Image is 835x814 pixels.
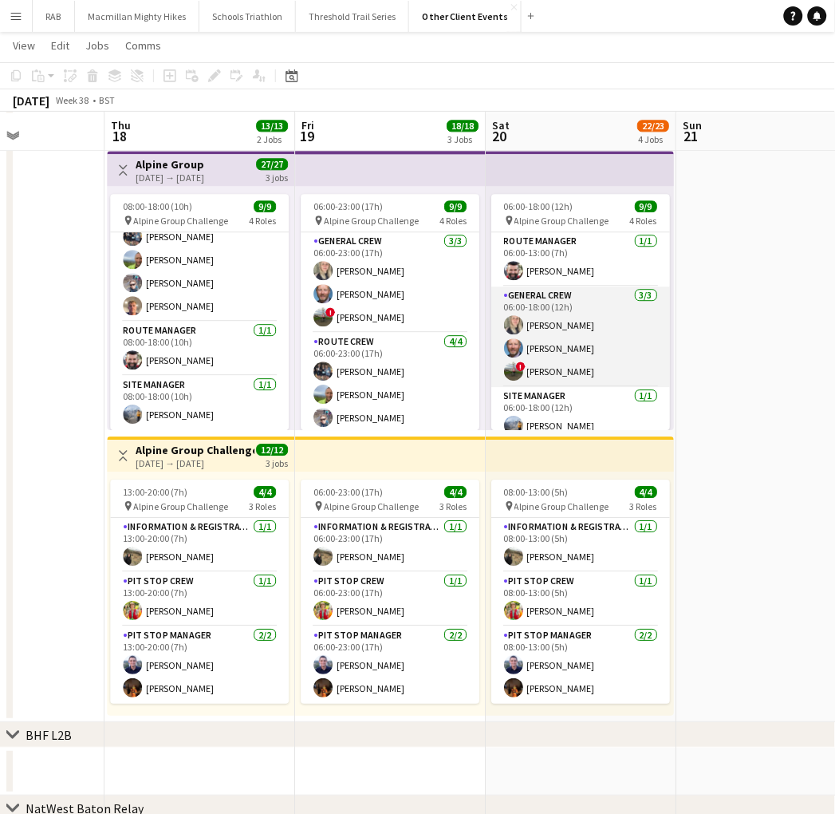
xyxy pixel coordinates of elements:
[299,127,314,145] span: 19
[110,376,289,430] app-card-role: Site Manager1/108:00-18:00 (10h)[PERSON_NAME]
[324,500,419,512] span: Alpine Group Challenge
[638,133,668,145] div: 4 Jobs
[51,38,69,53] span: Edit
[256,444,288,456] span: 12/12
[45,35,76,56] a: Edit
[53,94,93,106] span: Week 38
[136,457,254,469] div: [DATE] → [DATE]
[79,35,116,56] a: Jobs
[13,93,49,109] div: [DATE]
[491,286,670,387] app-card-role: General Crew3/306:00-18:00 (12h)[PERSON_NAME][PERSON_NAME]![PERSON_NAME]
[680,127,702,145] span: 21
[6,35,41,56] a: View
[110,198,289,322] app-card-role: Route Crew4/408:00-18:00 (10h)[PERSON_NAME][PERSON_NAME][PERSON_NAME][PERSON_NAME]
[439,500,467,512] span: 3 Roles
[635,200,657,212] span: 9/9
[13,38,35,53] span: View
[325,307,335,317] span: !
[491,626,670,704] app-card-role: Pit Stop Manager2/208:00-13:00 (5h)[PERSON_NAME][PERSON_NAME]
[491,480,670,704] app-job-card: 08:00-13:00 (5h)4/4 Alpine Group Challenge3 RolesInformation & registration crew1/108:00-13:00 (5...
[133,500,228,512] span: Alpine Group Challenge
[110,194,289,430] app-job-card: 08:00-18:00 (10h)9/9 Alpine Group Challenge4 RolesRoute Crew4/408:00-18:00 (10h)[PERSON_NAME][PER...
[516,362,526,371] span: !
[256,120,288,132] span: 13/13
[254,486,276,498] span: 4/4
[99,94,115,106] div: BST
[119,35,167,56] a: Comms
[491,194,670,430] app-job-card: 06:00-18:00 (12h)9/9 Alpine Group Challenge4 RolesRoute Manager1/106:00-13:00 (7h)[PERSON_NAME]Ge...
[491,232,670,286] app-card-role: Route Manager1/106:00-13:00 (7h)[PERSON_NAME]
[33,1,75,32] button: RAB
[136,172,204,184] div: [DATE] → [DATE]
[444,486,467,498] span: 4/4
[301,626,479,704] app-card-role: Pit Stop Manager2/206:00-23:00 (17h)[PERSON_NAME][PERSON_NAME]
[108,127,131,145] span: 18
[490,127,510,145] span: 20
[630,215,657,227] span: 4 Roles
[492,118,510,132] span: Sat
[110,480,289,704] app-job-card: 13:00-20:00 (7h)4/4 Alpine Group Challenge3 RolesInformation & registration crew1/113:00-20:00 (7...
[491,572,670,626] app-card-role: Pit Stop Crew1/108:00-13:00 (5h)[PERSON_NAME]
[491,387,670,441] app-card-role: Site Manager1/106:00-18:00 (12h)[PERSON_NAME]
[110,518,289,572] app-card-role: Information & registration crew1/113:00-20:00 (7h)[PERSON_NAME]
[296,1,409,32] button: Threshold Trail Series
[409,1,522,32] button: Other Client Events
[447,133,478,145] div: 3 Jobs
[491,518,670,572] app-card-role: Information & registration crew1/108:00-13:00 (5h)[PERSON_NAME]
[630,500,657,512] span: 3 Roles
[514,500,609,512] span: Alpine Group Challenge
[301,232,479,333] app-card-role: General Crew3/306:00-23:00 (17h)[PERSON_NAME][PERSON_NAME]![PERSON_NAME]
[26,727,72,743] div: BHF L2B
[110,572,289,626] app-card-role: Pit Stop Crew1/113:00-20:00 (7h)[PERSON_NAME]
[136,443,254,457] h3: Alpine Group Challenge
[301,194,479,430] app-job-card: 06:00-23:00 (17h)9/9 Alpine Group Challenge4 RolesGeneral Crew3/306:00-23:00 (17h)[PERSON_NAME][P...
[301,118,314,132] span: Fri
[256,158,288,170] span: 27/27
[110,322,289,376] app-card-role: Route Manager1/108:00-18:00 (10h)[PERSON_NAME]
[301,518,479,572] app-card-role: Information & registration crew1/106:00-23:00 (17h)[PERSON_NAME]
[504,200,573,212] span: 06:00-18:00 (12h)
[313,486,383,498] span: 06:00-23:00 (17h)
[257,133,287,145] div: 2 Jobs
[133,215,228,227] span: Alpine Group Challenge
[123,486,187,498] span: 13:00-20:00 (7h)
[249,500,276,512] span: 3 Roles
[313,200,383,212] span: 06:00-23:00 (17h)
[123,200,192,212] span: 08:00-18:00 (10h)
[199,1,296,32] button: Schools Triathlon
[266,456,288,469] div: 3 jobs
[324,215,419,227] span: Alpine Group Challenge
[125,38,161,53] span: Comms
[683,118,702,132] span: Sun
[111,118,131,132] span: Thu
[85,38,109,53] span: Jobs
[301,480,479,704] app-job-card: 06:00-23:00 (17h)4/4 Alpine Group Challenge3 RolesInformation & registration crew1/106:00-23:00 (...
[504,486,569,498] span: 08:00-13:00 (5h)
[301,572,479,626] app-card-role: Pit Stop Crew1/106:00-23:00 (17h)[PERSON_NAME]
[637,120,669,132] span: 22/23
[110,626,289,704] app-card-role: Pit Stop Manager2/213:00-20:00 (7h)[PERSON_NAME][PERSON_NAME]
[444,200,467,212] span: 9/9
[136,157,204,172] h3: Alpine Group
[301,333,479,456] app-card-role: Route Crew4/406:00-23:00 (17h)[PERSON_NAME][PERSON_NAME][PERSON_NAME]
[439,215,467,227] span: 4 Roles
[254,200,276,212] span: 9/9
[447,120,479,132] span: 18/18
[75,1,199,32] button: Macmillan Mighty Hikes
[635,486,657,498] span: 4/4
[514,215,609,227] span: Alpine Group Challenge
[249,215,276,227] span: 4 Roles
[266,170,288,184] div: 3 jobs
